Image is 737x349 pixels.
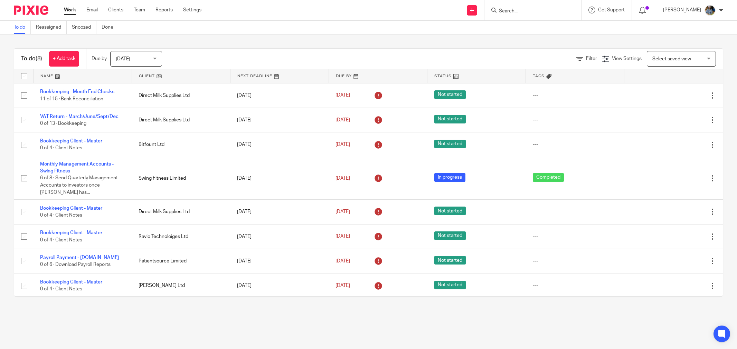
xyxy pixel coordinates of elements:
[14,21,31,34] a: To do
[134,7,145,13] a: Team
[132,132,230,157] td: Bitfount Ltd
[336,209,350,214] span: [DATE]
[434,231,466,240] span: Not started
[230,132,329,157] td: [DATE]
[40,206,102,211] a: Bookkeeping Client - Master
[92,55,107,62] p: Due by
[21,55,42,62] h1: To do
[533,74,545,78] span: Tags
[434,90,466,99] span: Not started
[533,208,617,215] div: ---
[533,92,617,99] div: ---
[40,262,111,267] span: 0 of 6 · Download Payroll Reports
[336,118,350,122] span: [DATE]
[132,157,230,199] td: Swing Fitness Limited
[40,176,118,195] span: 6 of 8 · Send Quarterly Management Accounts to investors once [PERSON_NAME] has...
[230,108,329,132] td: [DATE]
[434,115,466,123] span: Not started
[132,273,230,298] td: [PERSON_NAME] Ltd
[533,117,617,123] div: ---
[40,97,103,101] span: 11 of 15 · Bank Reconciliation
[40,139,102,143] a: Bookkeeping Client - Master
[533,141,617,148] div: ---
[434,207,466,215] span: Not started
[72,21,96,34] a: Snoozed
[132,224,230,249] td: Ravio Technoloiges Ltd
[183,7,201,13] a: Settings
[40,213,82,218] span: 0 of 4 · Client Notes
[652,57,691,61] span: Select saved view
[40,255,119,260] a: Payroll Payment - [DOMAIN_NAME]
[64,7,76,13] a: Work
[132,108,230,132] td: Direct Milk Supplies Ltd
[230,200,329,224] td: [DATE]
[40,280,102,285] a: Bookkeeping Client - Master
[132,249,230,273] td: Patientsource Limited
[40,162,114,173] a: Monthly Management Accounts - Swing Fitness
[336,283,350,288] span: [DATE]
[533,258,617,265] div: ---
[336,93,350,98] span: [DATE]
[230,157,329,199] td: [DATE]
[155,7,173,13] a: Reports
[586,56,597,61] span: Filter
[336,259,350,263] span: [DATE]
[434,173,465,182] span: In progress
[40,146,82,151] span: 0 of 4 · Client Notes
[36,56,42,61] span: (8)
[40,287,82,292] span: 0 of 4 · Client Notes
[102,21,119,34] a: Done
[336,142,350,147] span: [DATE]
[40,238,82,242] span: 0 of 4 · Client Notes
[40,121,86,126] span: 0 of 13 · Bookkeeping
[230,83,329,108] td: [DATE]
[336,234,350,239] span: [DATE]
[230,249,329,273] td: [DATE]
[434,140,466,148] span: Not started
[705,5,716,16] img: Jaskaran%20Singh.jpeg
[336,176,350,181] span: [DATE]
[40,89,114,94] a: Bookkeeping - Month End Checks
[14,6,48,15] img: Pixie
[230,273,329,298] td: [DATE]
[434,281,466,289] span: Not started
[86,7,98,13] a: Email
[108,7,123,13] a: Clients
[132,200,230,224] td: Direct Milk Supplies Ltd
[598,8,625,12] span: Get Support
[230,224,329,249] td: [DATE]
[132,83,230,108] td: Direct Milk Supplies Ltd
[116,57,130,61] span: [DATE]
[533,282,617,289] div: ---
[533,173,564,182] span: Completed
[434,256,466,265] span: Not started
[49,51,79,67] a: + Add task
[40,230,102,235] a: Bookkeeping Client - Master
[498,8,560,14] input: Search
[533,233,617,240] div: ---
[612,56,642,61] span: View Settings
[36,21,67,34] a: Reassigned
[663,7,701,13] p: [PERSON_NAME]
[40,114,119,119] a: VAT Return - March/June/Sept/Dec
